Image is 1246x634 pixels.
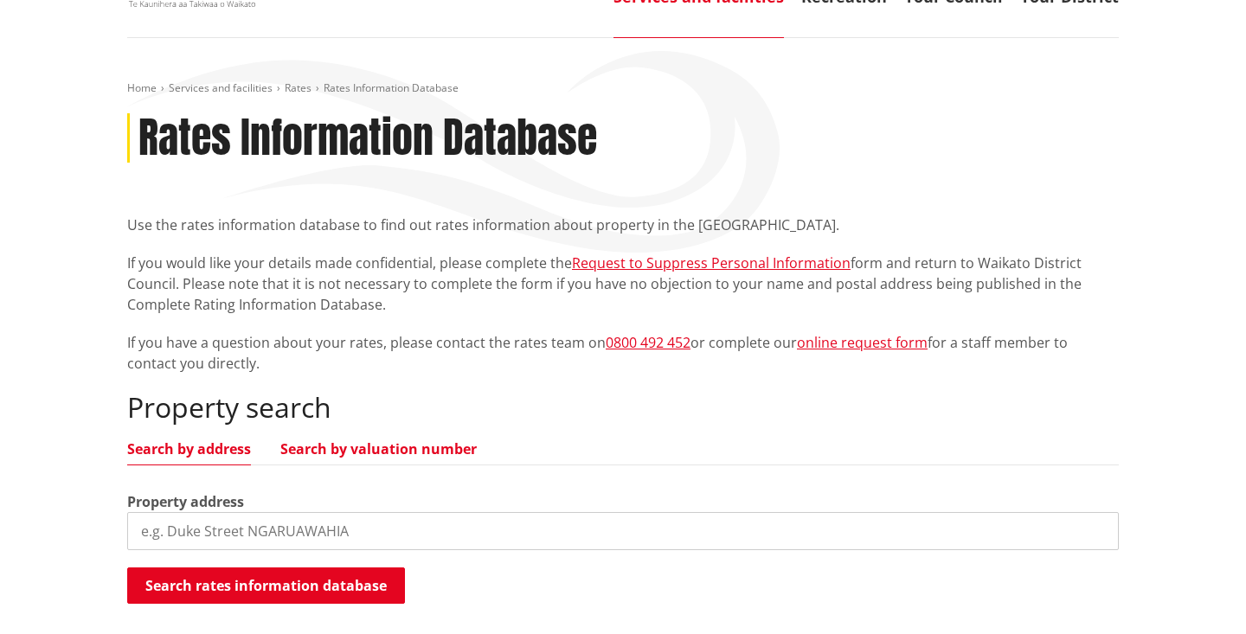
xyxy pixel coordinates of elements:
a: Home [127,80,157,95]
p: If you have a question about your rates, please contact the rates team on or complete our for a s... [127,332,1119,374]
a: 0800 492 452 [606,333,690,352]
p: Use the rates information database to find out rates information about property in the [GEOGRAPHI... [127,215,1119,235]
label: Property address [127,491,244,512]
a: Rates [285,80,311,95]
a: Search by valuation number [280,442,477,456]
p: If you would like your details made confidential, please complete the form and return to Waikato ... [127,253,1119,315]
a: Services and facilities [169,80,273,95]
h2: Property search [127,391,1119,424]
h1: Rates Information Database [138,113,597,163]
nav: breadcrumb [127,81,1119,96]
a: online request form [797,333,928,352]
input: e.g. Duke Street NGARUAWAHIA [127,512,1119,550]
span: Rates Information Database [324,80,459,95]
iframe: Messenger Launcher [1166,561,1229,624]
button: Search rates information database [127,567,405,604]
a: Request to Suppress Personal Information [572,253,851,272]
a: Search by address [127,442,251,456]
